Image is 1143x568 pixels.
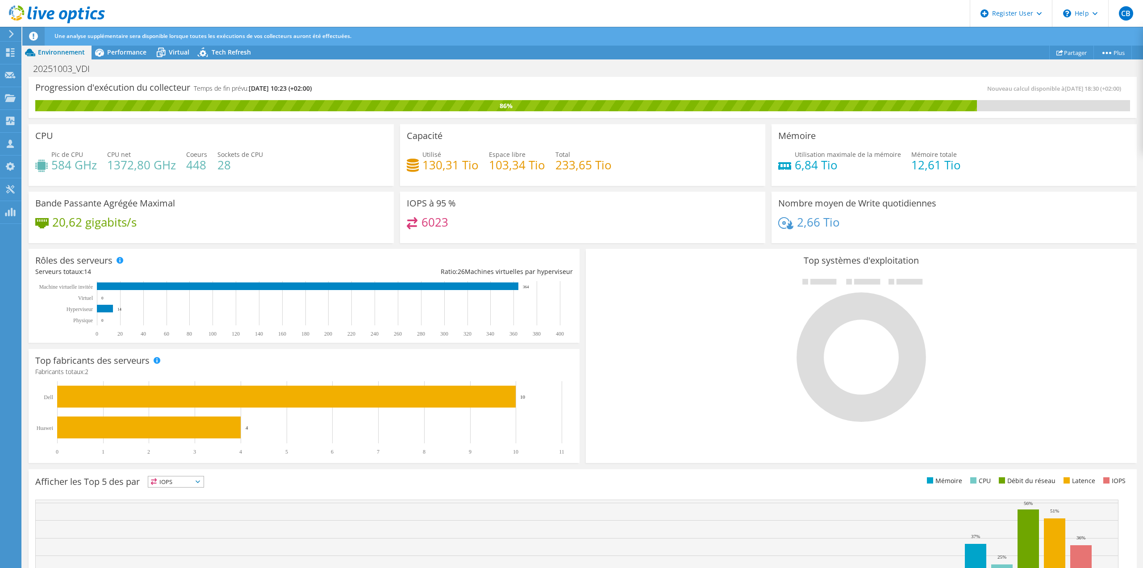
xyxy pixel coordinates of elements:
[513,449,518,455] text: 10
[778,198,936,208] h3: Nombre moyen de Write quotidiennes
[555,160,612,170] h4: 233,65 Tio
[911,160,961,170] h4: 12,61 Tio
[469,449,471,455] text: 9
[1101,476,1126,486] li: IOPS
[489,160,545,170] h4: 103,34 Tio
[371,331,379,337] text: 240
[84,267,91,276] span: 14
[925,476,962,486] li: Mémoire
[67,306,93,312] text: Hyperviseur
[44,394,53,400] text: Dell
[232,331,240,337] text: 120
[117,331,123,337] text: 20
[301,331,309,337] text: 180
[187,331,192,337] text: 80
[38,48,85,56] span: Environnement
[169,48,189,56] span: Virtual
[148,476,204,487] span: IOPS
[1049,46,1094,59] a: Partager
[1061,476,1095,486] li: Latence
[35,356,150,366] h3: Top fabricants des serveurs
[523,285,529,289] text: 364
[971,534,980,539] text: 37%
[239,449,242,455] text: 4
[394,331,402,337] text: 260
[509,331,517,337] text: 360
[35,367,573,377] h4: Fabricants totaux:
[141,331,146,337] text: 40
[186,150,207,159] span: Coeurs
[147,449,150,455] text: 2
[249,84,312,93] span: [DATE] 10:23 (+02:00)
[1024,501,1033,506] text: 56%
[377,449,380,455] text: 7
[555,150,570,159] span: Total
[255,331,263,337] text: 140
[997,476,1055,486] li: Débit du réseau
[458,267,465,276] span: 26
[107,160,176,170] h4: 1372,80 GHz
[96,331,98,337] text: 0
[407,198,456,208] h3: IOPS à 95 %
[102,449,104,455] text: 1
[194,84,312,93] h4: Temps de fin prévu:
[212,48,251,56] span: Tech Refresh
[101,318,104,323] text: 0
[417,331,425,337] text: 280
[331,449,334,455] text: 6
[304,267,573,277] div: Ratio: Machines virtuelles par hyperviseur
[73,317,93,324] text: Physique
[423,449,425,455] text: 8
[463,331,471,337] text: 320
[797,217,840,227] h4: 2,66 Tio
[968,476,991,486] li: CPU
[1050,508,1059,513] text: 51%
[54,32,351,40] span: Une analyse supplémentaire sera disponible lorsque toutes les exécutions de vos collecteurs auron...
[52,217,137,227] h4: 20,62 gigabits/s
[35,131,53,141] h3: CPU
[407,131,442,141] h3: Capacité
[795,150,901,159] span: Utilisation maximale de la mémoire
[422,160,479,170] h4: 130,31 Tio
[987,84,1126,93] span: Nouveau calcul disponible à
[51,160,97,170] h4: 584 GHz
[51,150,83,159] span: Pic de CPU
[117,307,122,311] text: 14
[39,284,93,290] tspan: Machine virtuelle invitée
[78,295,93,301] text: Virtuel
[217,150,263,159] span: Sockets de CPU
[85,367,88,376] span: 2
[592,256,1130,265] h3: Top systèmes d'exploitation
[285,449,288,455] text: 5
[486,331,494,337] text: 340
[35,256,113,265] h3: Rôles des serveurs
[520,394,526,400] text: 10
[1093,46,1132,59] a: Plus
[347,331,355,337] text: 220
[489,150,526,159] span: Espace libre
[997,554,1006,560] text: 25%
[1065,84,1121,93] span: [DATE] 18:30 (+02:00)
[911,150,957,159] span: Mémoire totale
[193,449,196,455] text: 3
[422,150,441,159] span: Utilisé
[209,331,217,337] text: 100
[246,425,248,430] text: 4
[421,217,448,227] h4: 6023
[1063,9,1071,17] svg: \n
[101,296,104,300] text: 0
[29,64,104,74] h1: 20251003_VDI
[533,331,541,337] text: 380
[778,131,816,141] h3: Mémoire
[164,331,169,337] text: 60
[35,198,175,208] h3: Bande Passante Agrégée Maximal
[1119,6,1133,21] span: CB
[795,160,901,170] h4: 6,84 Tio
[186,160,207,170] h4: 448
[56,449,58,455] text: 0
[324,331,332,337] text: 200
[35,267,304,277] div: Serveurs totaux:
[559,449,564,455] text: 11
[37,425,54,431] text: Huawei
[440,331,448,337] text: 300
